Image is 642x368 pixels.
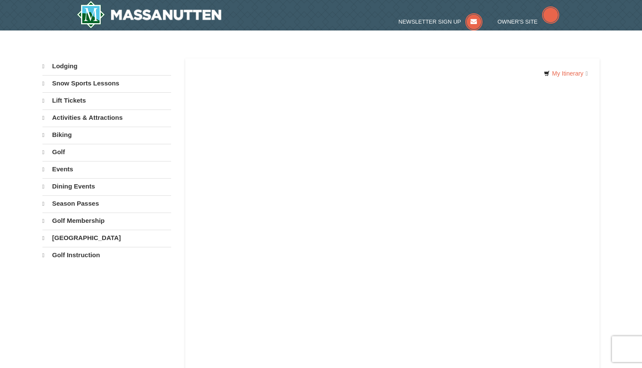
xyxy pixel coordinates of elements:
[42,161,171,177] a: Events
[398,18,461,25] span: Newsletter Sign Up
[42,195,171,212] a: Season Passes
[77,1,222,28] img: Massanutten Resort Logo
[42,127,171,143] a: Biking
[497,18,538,25] span: Owner's Site
[42,92,171,109] a: Lift Tickets
[77,1,222,28] a: Massanutten Resort
[42,58,171,74] a: Lodging
[42,230,171,246] a: [GEOGRAPHIC_DATA]
[398,18,482,25] a: Newsletter Sign Up
[42,144,171,160] a: Golf
[497,18,559,25] a: Owner's Site
[42,109,171,126] a: Activities & Attractions
[42,247,171,263] a: Golf Instruction
[42,75,171,91] a: Snow Sports Lessons
[538,67,593,80] a: My Itinerary
[42,178,171,195] a: Dining Events
[42,213,171,229] a: Golf Membership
